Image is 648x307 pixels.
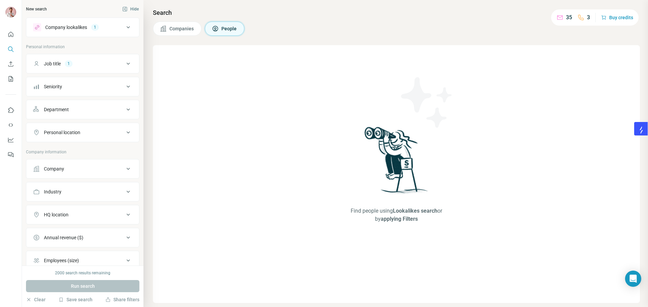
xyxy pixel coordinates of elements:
[5,58,16,70] button: Enrich CSV
[44,83,62,90] div: Seniority
[44,129,80,136] div: Personal location
[342,207,451,223] span: Find people using or by
[45,24,87,31] div: Company lookalikes
[44,257,79,264] div: Employees (size)
[26,101,139,118] button: Department
[117,4,143,14] button: Hide
[58,296,92,303] button: Save search
[26,161,139,177] button: Company
[44,234,83,241] div: Annual revenue ($)
[26,207,139,223] button: HQ location
[5,149,16,161] button: Feedback
[55,270,110,276] div: 2000 search results remaining
[393,208,437,214] span: Lookalikes search
[26,149,139,155] p: Company information
[601,13,633,22] button: Buy credits
[26,296,46,303] button: Clear
[26,79,139,95] button: Seniority
[26,44,139,50] p: Personal information
[5,134,16,146] button: Dashboard
[26,56,139,72] button: Job title1
[5,43,16,55] button: Search
[65,61,73,67] div: 1
[26,229,139,246] button: Annual revenue ($)
[26,184,139,200] button: Industry
[44,165,64,172] div: Company
[566,13,572,22] p: 35
[5,73,16,85] button: My lists
[26,6,47,12] div: New search
[105,296,139,303] button: Share filters
[26,19,139,35] button: Company lookalikes1
[587,13,590,22] p: 3
[26,124,139,141] button: Personal location
[44,188,61,195] div: Industry
[397,72,457,133] img: Surfe Illustration - Stars
[91,24,99,30] div: 1
[361,125,432,200] img: Surfe Illustration - Woman searching with binoculars
[381,216,418,222] span: applying Filters
[44,60,61,67] div: Job title
[153,8,640,18] h4: Search
[639,126,644,134] img: salesgear logo
[5,7,16,18] img: Avatar
[44,106,69,113] div: Department
[5,28,16,40] button: Quick start
[26,252,139,269] button: Employees (size)
[5,119,16,131] button: Use Surfe API
[625,271,641,287] div: Open Intercom Messenger
[221,25,237,32] span: People
[169,25,194,32] span: Companies
[5,104,16,116] button: Use Surfe on LinkedIn
[44,211,69,218] div: HQ location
